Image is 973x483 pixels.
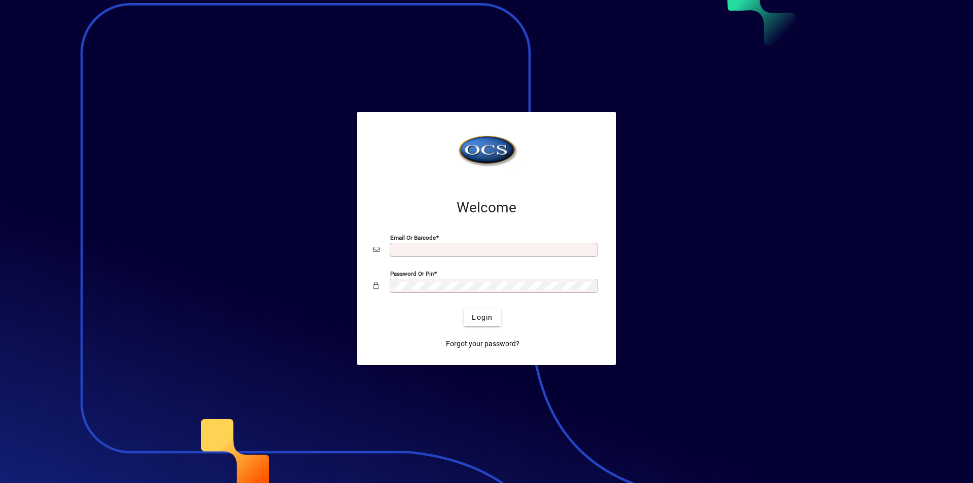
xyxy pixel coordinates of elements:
[390,270,434,277] mat-label: Password or Pin
[390,234,436,241] mat-label: Email or Barcode
[472,312,493,323] span: Login
[442,335,523,353] a: Forgot your password?
[373,199,600,216] h2: Welcome
[446,339,519,349] span: Forgot your password?
[464,308,501,326] button: Login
